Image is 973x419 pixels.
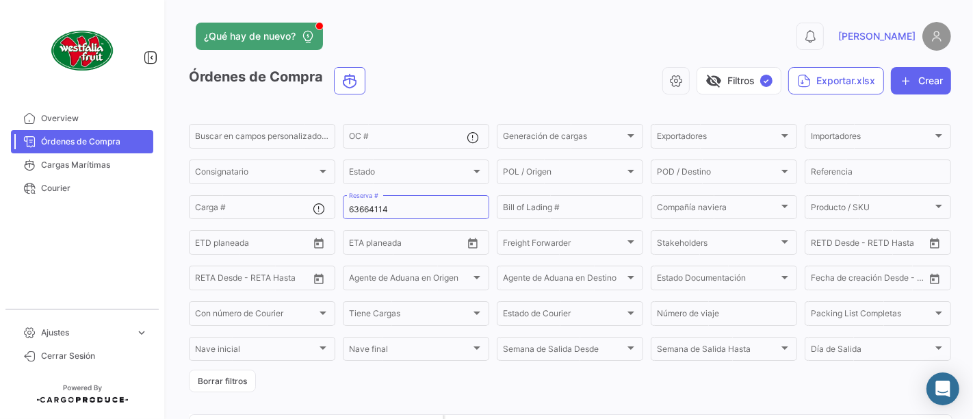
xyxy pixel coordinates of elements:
[503,346,625,356] span: Semana de Salida Desde
[811,240,835,249] input: Desde
[41,136,148,148] span: Órdenes de Compra
[924,268,945,289] button: Open calendar
[503,134,625,143] span: Generación de cargas
[811,311,933,320] span: Packing List Completas
[349,346,471,356] span: Nave final
[657,240,779,249] span: Stakeholders
[189,67,369,94] h3: Órdenes de Compra
[229,275,283,285] input: Hasta
[41,350,148,362] span: Cerrar Sesión
[189,370,256,392] button: Borrar filtros
[11,107,153,130] a: Overview
[41,159,148,171] span: Cargas Marítimas
[922,22,951,51] img: placeholder-user.png
[349,240,374,249] input: Desde
[657,134,779,143] span: Exportadores
[335,68,365,94] button: Ocean
[349,169,471,179] span: Estado
[195,275,220,285] input: Desde
[11,177,153,200] a: Courier
[309,268,329,289] button: Open calendar
[503,240,625,249] span: Freight Forwarder
[811,205,933,214] span: Producto / SKU
[657,346,779,356] span: Semana de Salida Hasta
[811,134,933,143] span: Importadores
[463,233,483,253] button: Open calendar
[48,16,116,85] img: client-50.png
[195,346,317,356] span: Nave inicial
[195,311,317,320] span: Con número de Courier
[845,240,899,249] input: Hasta
[195,169,317,179] span: Consignatario
[705,73,722,89] span: visibility_off
[309,233,329,253] button: Open calendar
[41,112,148,125] span: Overview
[503,275,625,285] span: Agente de Aduana en Destino
[657,169,779,179] span: POD / Destino
[657,205,779,214] span: Compañía naviera
[657,275,779,285] span: Estado Documentación
[41,182,148,194] span: Courier
[503,169,625,179] span: POL / Origen
[924,233,945,253] button: Open calendar
[383,240,437,249] input: Hasta
[204,29,296,43] span: ¿Qué hay de nuevo?
[196,23,323,50] button: ¿Qué hay de nuevo?
[811,275,835,285] input: Desde
[195,240,220,249] input: Desde
[503,311,625,320] span: Estado de Courier
[11,130,153,153] a: Órdenes de Compra
[838,29,916,43] span: [PERSON_NAME]
[135,327,148,339] span: expand_more
[229,240,283,249] input: Hasta
[760,75,773,87] span: ✓
[845,275,899,285] input: Hasta
[41,327,130,339] span: Ajustes
[788,67,884,94] button: Exportar.xlsx
[811,346,933,356] span: Día de Salida
[349,275,471,285] span: Agente de Aduana en Origen
[891,67,951,94] button: Crear
[11,153,153,177] a: Cargas Marítimas
[349,311,471,320] span: Tiene Cargas
[926,372,959,405] div: Abrir Intercom Messenger
[697,67,781,94] button: visibility_offFiltros✓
